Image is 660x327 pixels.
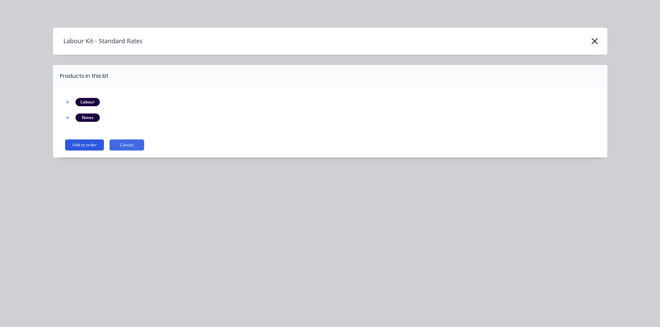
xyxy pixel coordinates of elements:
div: Labour [76,98,100,106]
button: Cancel [109,139,144,151]
h4: Labour Kit - Standard Rates [53,35,143,48]
div: Products in this kit [60,72,108,80]
button: Add to order [65,139,104,151]
div: Notes [76,113,100,122]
